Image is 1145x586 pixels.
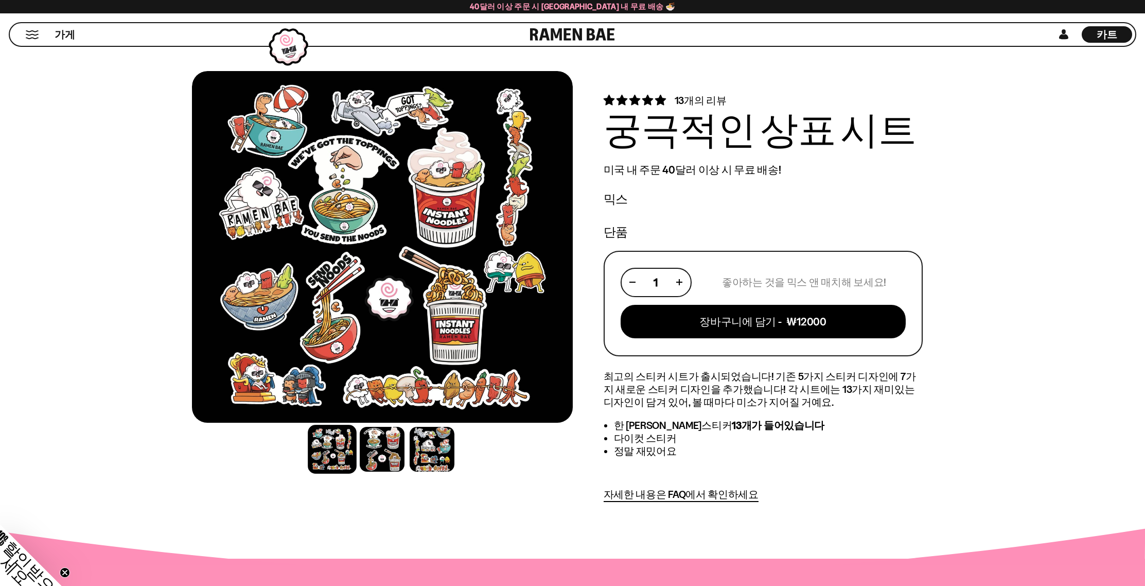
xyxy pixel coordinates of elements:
font: 정말 재밌어요 [614,445,677,457]
font: 미국 내 주문 40달러 이상 시 무료 배송! [604,163,781,176]
font: 다이컷 스티커 [614,432,677,444]
font: 스티커 [701,419,732,432]
font: 40달러 이상 주문 시 [GEOGRAPHIC_DATA] 내 무료 배송 🍜 [470,2,675,11]
font: 좋아하는 것을 믹스 앤 매치해 보세요! [722,276,886,288]
font: 카트 [1097,28,1117,41]
font: 믹스 [604,194,628,206]
span: 5.00 별 [604,94,668,107]
font: 궁극적인 [604,101,756,149]
button: 티저 닫기 [60,567,70,578]
a: 자세한 내용은 FAQ에서 확인하세요 [604,488,759,502]
button: 장바구니에 담기 - ₩12000 [621,305,906,338]
font: 13개가 들어있습니다 [732,419,824,432]
div: 카트 [1082,23,1132,46]
a: 가게 [55,26,75,43]
button: 모바일 메뉴 트리거 [25,30,39,39]
font: 시트 [840,101,917,149]
font: 상표 [760,101,836,149]
font: 1 [654,276,658,289]
font: 최고의 스티커 시트가 출시되었습니다! 기존 5가지 스티커 디자인에 7가지 새로운 스티커 디자인을 추가했습니다! 각 시트에는 13가지 재미있는 디자인이 담겨 있어, 볼 때마다 ... [604,370,916,408]
font: 13개의 리뷰 [675,94,727,107]
font: 단품 [604,227,628,239]
font: 한 [PERSON_NAME] [614,419,702,432]
font: 가게 [55,28,75,41]
font: 자세한 내용은 FAQ에서 확인하세요 [604,488,759,501]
